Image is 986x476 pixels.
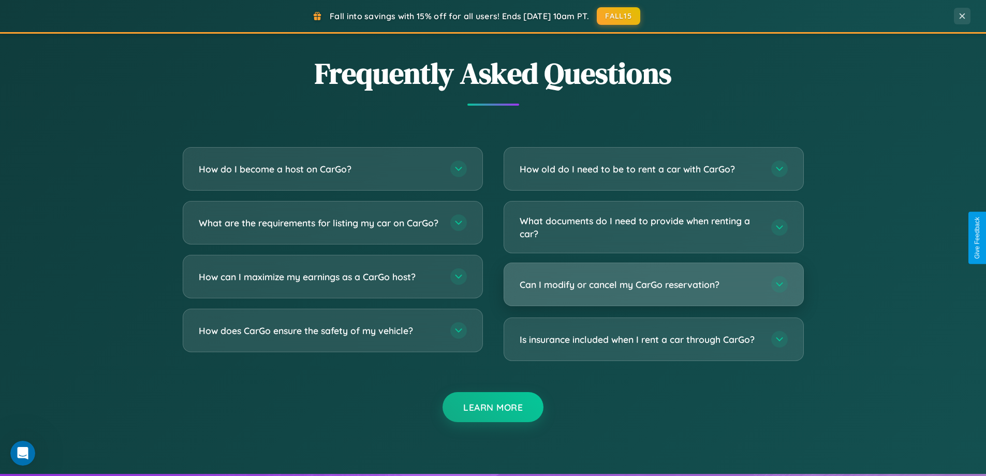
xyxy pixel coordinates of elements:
[183,53,804,93] h2: Frequently Asked Questions
[330,11,589,21] span: Fall into savings with 15% off for all users! Ends [DATE] 10am PT.
[520,214,761,240] h3: What documents do I need to provide when renting a car?
[199,270,440,283] h3: How can I maximize my earnings as a CarGo host?
[520,333,761,346] h3: Is insurance included when I rent a car through CarGo?
[520,163,761,176] h3: How old do I need to be to rent a car with CarGo?
[199,324,440,337] h3: How does CarGo ensure the safety of my vehicle?
[10,441,35,466] iframe: Intercom live chat
[597,7,640,25] button: FALL15
[443,392,543,422] button: Learn More
[974,217,981,259] div: Give Feedback
[199,163,440,176] h3: How do I become a host on CarGo?
[199,217,440,229] h3: What are the requirements for listing my car on CarGo?
[520,278,761,291] h3: Can I modify or cancel my CarGo reservation?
